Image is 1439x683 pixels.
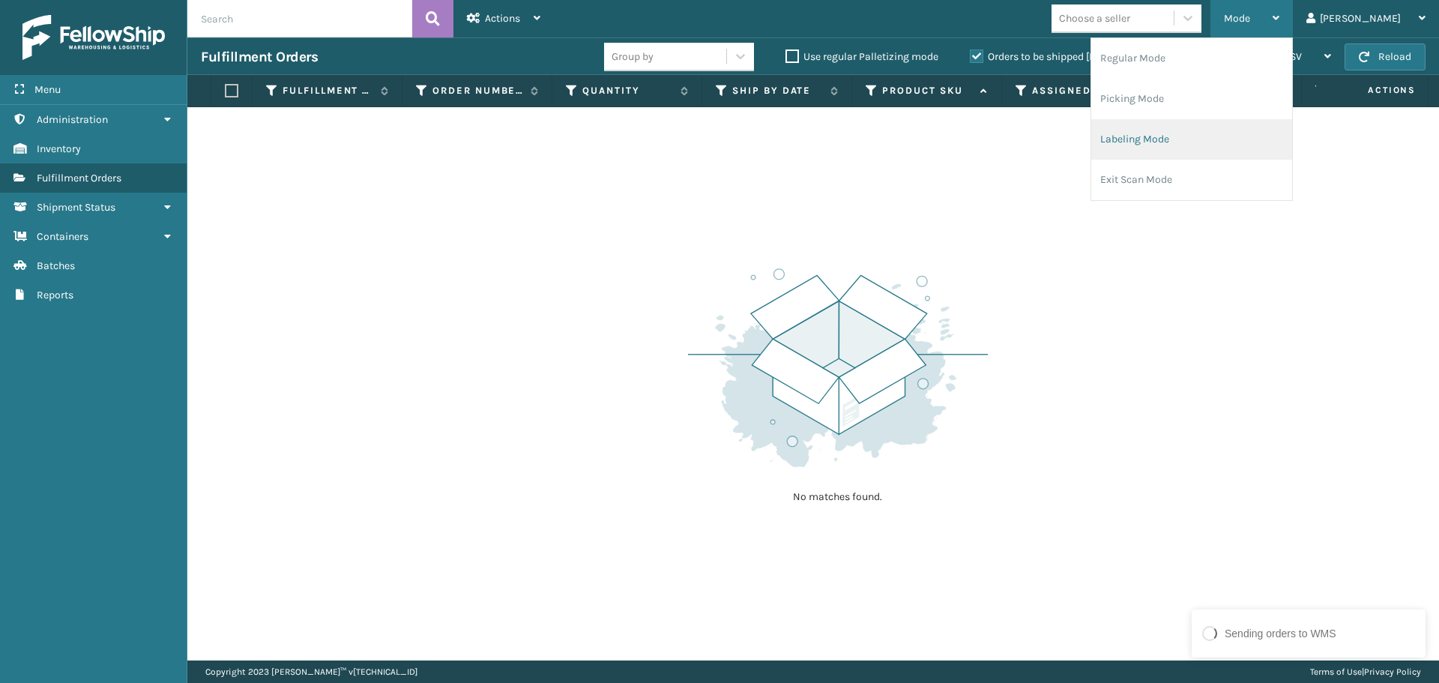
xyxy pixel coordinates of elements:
li: Labeling Mode [1091,119,1292,160]
div: Sending orders to WMS [1225,626,1336,642]
span: Batches [37,259,75,272]
button: Reload [1345,43,1426,70]
span: Administration [37,113,108,126]
li: Picking Mode [1091,79,1292,119]
li: Regular Mode [1091,38,1292,79]
span: Mode [1224,12,1250,25]
span: Actions [1321,78,1425,103]
span: Fulfillment Orders [37,172,121,184]
img: logo [22,15,165,60]
span: Containers [37,230,88,243]
div: Group by [612,49,654,64]
label: Assigned Warehouse [1032,84,1123,97]
span: Menu [34,83,61,96]
span: Inventory [37,142,81,155]
label: Use regular Palletizing mode [785,50,938,63]
li: Exit Scan Mode [1091,160,1292,200]
label: Product SKU [882,84,973,97]
span: Shipment Status [37,201,115,214]
label: Quantity [582,84,673,97]
p: Copyright 2023 [PERSON_NAME]™ v [TECHNICAL_ID] [205,661,417,683]
label: Orders to be shipped [DATE] [970,50,1115,63]
label: Fulfillment Order Id [283,84,373,97]
label: Ship By Date [732,84,823,97]
div: Choose a seller [1059,10,1130,26]
label: Order Number [432,84,523,97]
h3: Fulfillment Orders [201,48,318,66]
span: Reports [37,289,73,301]
span: Actions [485,12,520,25]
